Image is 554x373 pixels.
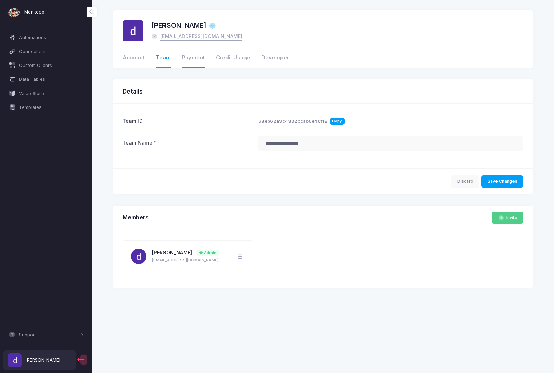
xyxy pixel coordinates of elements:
[123,20,143,41] img: profile-picture
[19,34,84,41] span: Automations
[19,331,79,338] span: Support
[123,48,144,68] a: Account
[258,118,328,125] span: 68eb62a9c4302bcab0e40f18
[152,258,219,262] span: [EMAIL_ADDRESS][DOMAIN_NAME]
[3,101,89,113] a: Templates
[3,329,89,341] button: Support
[261,48,289,68] a: Developer
[123,88,143,95] h3: Details
[123,206,149,230] h3: Members
[156,48,171,68] a: Team
[3,31,89,44] a: Automations
[197,250,218,256] span: Admin
[7,5,21,19] img: monkedo-logo-dark.png
[3,87,89,99] a: Value Store
[19,90,84,97] span: Value Store
[8,353,22,367] img: profile
[492,212,523,224] button: Invite
[19,76,84,83] span: Data Tables
[152,249,192,257] span: [PERSON_NAME]
[151,20,206,31] span: [PERSON_NAME]
[330,118,345,124] span: Copy
[3,59,89,72] a: Custom Clients
[216,48,250,68] a: Credit Usage
[3,350,76,370] a: [PERSON_NAME]
[25,357,60,364] span: [PERSON_NAME]
[131,249,146,264] img: Profile Picture
[451,175,479,188] button: Discard
[119,136,255,151] label: Team Name
[3,45,89,58] a: Connections
[24,9,44,16] span: Monkedo
[19,104,84,111] span: Templates
[19,48,84,55] span: Connections
[19,62,84,69] span: Custom Clients
[481,175,523,188] button: Save Changes
[182,48,205,68] a: Payment
[3,73,89,86] a: Data Tables
[7,5,44,19] a: Monkedo
[119,114,255,129] label: Team ID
